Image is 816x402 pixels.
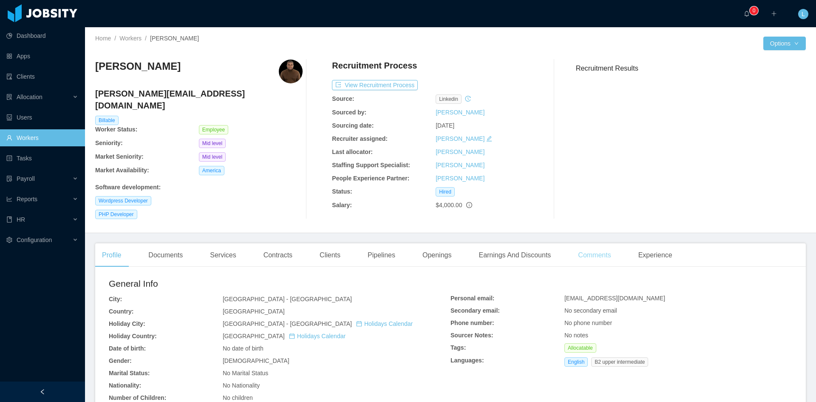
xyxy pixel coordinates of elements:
[436,135,484,142] a: [PERSON_NAME]
[17,196,37,202] span: Reports
[95,210,137,219] span: PHP Developer
[223,308,285,315] span: [GEOGRAPHIC_DATA]
[119,35,142,42] a: Workers
[6,129,78,146] a: icon: userWorkers
[6,217,12,222] i: icon: book
[632,243,679,267] div: Experience
[361,243,402,267] div: Pipelines
[223,296,352,302] span: [GEOGRAPHIC_DATA] - [GEOGRAPHIC_DATA]
[199,152,226,162] span: Mid level
[95,35,111,42] a: Home
[750,6,758,15] sup: 0
[564,332,588,339] span: No notes
[95,60,181,73] h3: [PERSON_NAME]
[223,357,289,364] span: [DEMOGRAPHIC_DATA]
[6,237,12,243] i: icon: setting
[95,140,123,146] b: Seniority:
[6,196,12,202] i: icon: line-chart
[416,243,459,267] div: Openings
[465,96,471,102] i: icon: history
[332,80,418,90] button: icon: exportView Recruitment Process
[564,307,617,314] span: No secondary email
[6,27,78,44] a: icon: pie-chartDashboard
[6,68,78,85] a: icon: auditClients
[223,382,260,389] span: No Nationality
[450,307,500,314] b: Secondary email:
[150,35,199,42] span: [PERSON_NAME]
[95,184,161,191] b: Software development :
[436,148,484,155] a: [PERSON_NAME]
[6,109,78,126] a: icon: robotUsers
[289,333,295,339] i: icon: calendar
[109,394,166,401] b: Number of Children:
[109,296,122,302] b: City:
[279,60,303,83] img: 5245ac64-5a5b-4665-bb44-672b645912c0_683f72d5254e4-400w.png
[145,35,147,42] span: /
[332,175,409,182] b: People Experience Partner:
[17,175,35,182] span: Payroll
[6,176,12,182] i: icon: file-protect
[436,94,462,104] span: linkedin
[199,139,226,148] span: Mid level
[332,109,366,116] b: Sourced by:
[257,243,299,267] div: Contracts
[332,95,354,102] b: Source:
[17,216,25,223] span: HR
[450,332,493,339] b: Sourcer Notes:
[436,202,462,208] span: $4,000.00
[109,320,145,327] b: Holiday City:
[332,122,374,129] b: Sourcing date:
[17,94,42,100] span: Allocation
[564,295,665,302] span: [EMAIL_ADDRESS][DOMAIN_NAME]
[95,153,144,160] b: Market Seniority:
[95,167,149,174] b: Market Availability:
[109,357,132,364] b: Gender:
[576,63,806,74] h3: Recruitment Results
[109,333,157,339] b: Holiday Country:
[199,125,228,134] span: Employee
[223,394,253,401] span: No children
[564,343,596,353] span: Allocatable
[332,148,373,155] b: Last allocator:
[95,243,128,267] div: Profile
[450,357,484,364] b: Languages:
[356,321,362,327] i: icon: calendar
[6,94,12,100] i: icon: solution
[95,196,151,205] span: Wordpress Developer
[6,150,78,167] a: icon: profileTasks
[332,82,418,88] a: icon: exportView Recruitment Process
[436,175,484,182] a: [PERSON_NAME]
[109,370,150,376] b: Marital Status:
[95,88,303,111] h4: [PERSON_NAME][EMAIL_ADDRESS][DOMAIN_NAME]
[466,202,472,208] span: info-circle
[802,9,805,19] span: L
[450,344,466,351] b: Tags:
[223,370,268,376] span: No Marital Status
[436,122,454,129] span: [DATE]
[591,357,648,367] span: B2 upper intermediate
[313,243,347,267] div: Clients
[332,188,352,195] b: Status:
[571,243,618,267] div: Comments
[450,295,495,302] b: Personal email:
[17,237,52,243] span: Configuration
[436,187,455,197] span: Hired
[109,277,450,291] h2: General Info
[95,116,119,125] span: Billable
[332,162,410,168] b: Staffing Support Specialist:
[6,48,78,65] a: icon: appstoreApps
[199,166,224,175] span: America
[486,136,492,142] i: icon: edit
[203,243,243,267] div: Services
[436,109,484,116] a: [PERSON_NAME]
[332,202,352,208] b: Salary:
[114,35,116,42] span: /
[289,333,346,339] a: icon: calendarHolidays Calendar
[223,320,413,327] span: [GEOGRAPHIC_DATA] - [GEOGRAPHIC_DATA]
[763,37,806,50] button: Optionsicon: down
[332,60,417,71] h4: Recruitment Process
[771,11,777,17] i: icon: plus
[142,243,190,267] div: Documents
[332,135,388,142] b: Recruiter assigned:
[744,11,750,17] i: icon: bell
